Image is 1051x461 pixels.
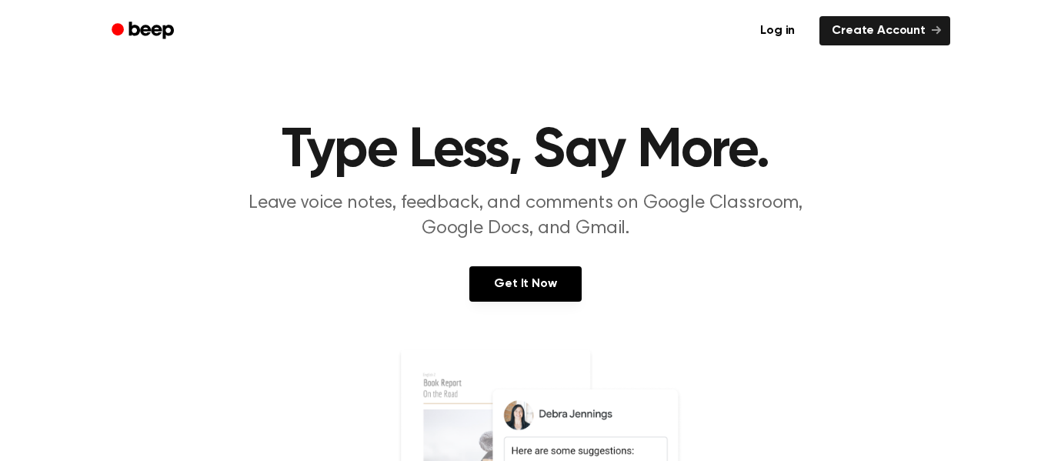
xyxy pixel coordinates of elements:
h1: Type Less, Say More. [132,123,919,179]
a: Log in [745,13,810,48]
a: Create Account [819,16,950,45]
a: Get It Now [469,266,581,302]
p: Leave voice notes, feedback, and comments on Google Classroom, Google Docs, and Gmail. [230,191,821,242]
a: Beep [101,16,188,46]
